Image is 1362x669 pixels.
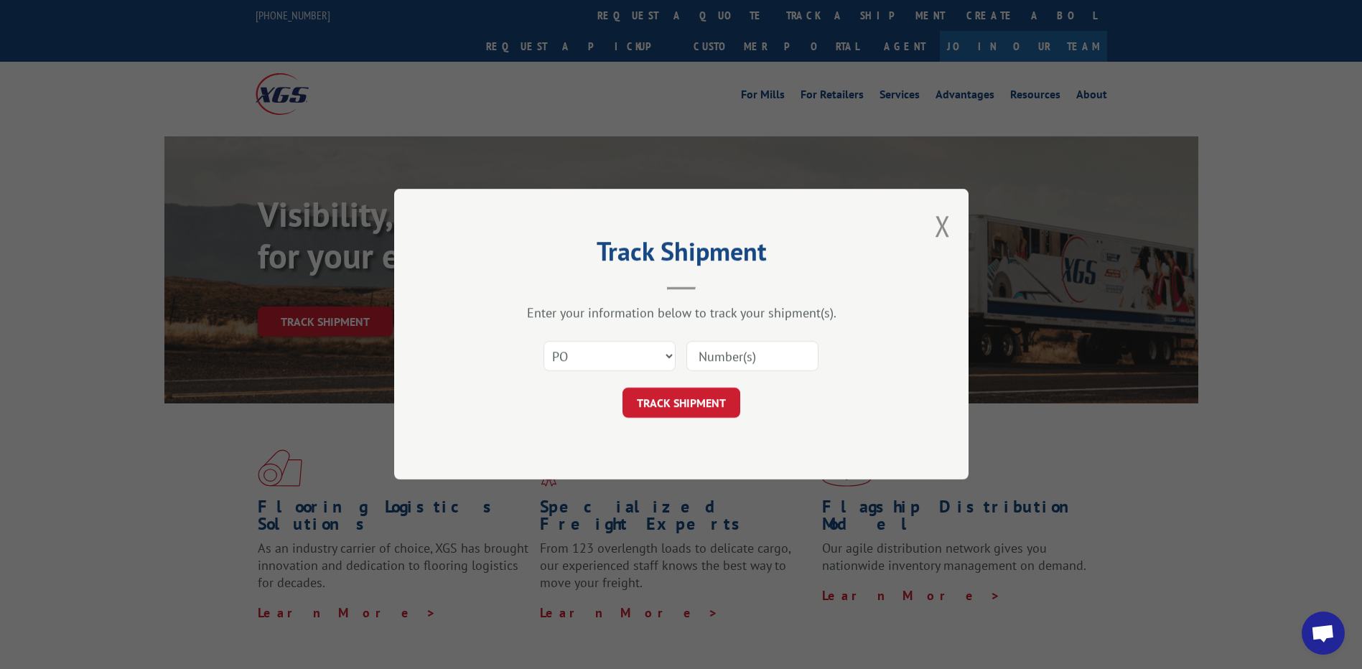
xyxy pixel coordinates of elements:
button: Close modal [935,207,951,245]
button: TRACK SHIPMENT [622,388,740,418]
input: Number(s) [686,342,818,372]
div: Enter your information below to track your shipment(s). [466,305,897,322]
h2: Track Shipment [466,241,897,268]
div: Open chat [1302,612,1345,655]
